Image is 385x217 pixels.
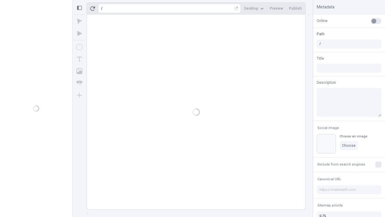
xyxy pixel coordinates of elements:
button: Box [74,42,85,52]
span: Description [317,80,336,85]
button: Sitemap priority [316,202,344,209]
span: Preview [270,6,283,11]
button: Text [74,54,85,64]
button: Preview [267,4,285,13]
button: Social Image [316,124,340,132]
button: Image [74,66,85,77]
span: Exclude from search engines [317,162,365,167]
span: Desktop [244,6,258,11]
span: Canonical URL [317,177,341,181]
span: Online [317,18,328,24]
button: Canonical URL [316,176,342,183]
div: Choose an image [340,134,367,139]
span: Title [317,56,324,61]
button: Desktop [242,4,266,13]
span: Choose [342,143,356,148]
button: Button [74,78,85,89]
input: https://makeswift.com [317,185,381,194]
div: / [101,6,103,11]
button: Exclude from search engines [316,161,366,168]
span: Social Image [317,126,339,130]
span: Publish [289,6,302,11]
button: Publish [287,4,304,13]
span: Path [317,31,325,37]
span: Sitemap priority [317,203,343,208]
button: Choose [340,141,358,150]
